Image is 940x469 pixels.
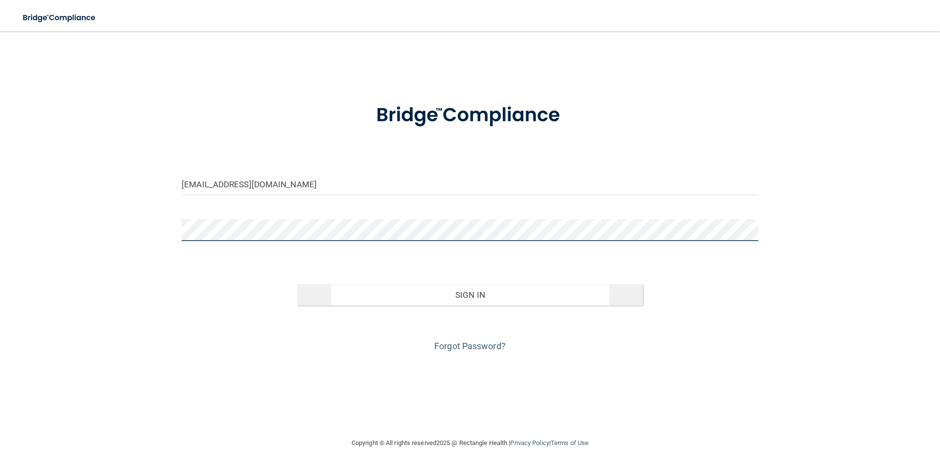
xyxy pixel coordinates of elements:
[291,427,649,459] div: Copyright © All rights reserved 2025 @ Rectangle Health | |
[510,439,549,447] a: Privacy Policy
[182,173,758,195] input: Email
[297,284,643,306] button: Sign In
[551,439,588,447] a: Terms of Use
[15,8,105,28] img: bridge_compliance_login_screen.278c3ca4.svg
[434,341,506,351] a: Forgot Password?
[356,90,584,141] img: bridge_compliance_login_screen.278c3ca4.svg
